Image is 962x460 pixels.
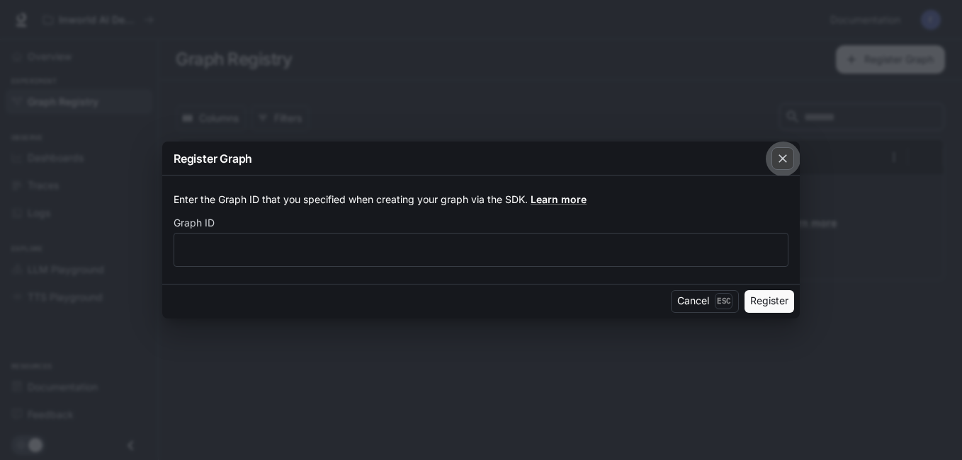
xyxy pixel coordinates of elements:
[745,290,794,313] button: Register
[715,293,732,309] p: Esc
[531,193,587,205] a: Learn more
[174,192,788,207] p: Enter the Graph ID that you specified when creating your graph via the SDK.
[671,290,739,313] button: CancelEsc
[174,150,252,167] p: Register Graph
[174,218,215,228] p: Graph ID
